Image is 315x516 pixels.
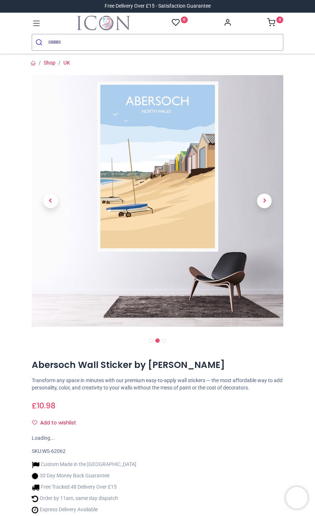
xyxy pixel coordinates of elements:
[63,60,70,66] a: UK
[32,400,55,411] span: £
[257,194,272,208] span: Next
[105,3,211,10] div: Free Delivery Over £15 - Satisfaction Guarantee
[32,75,283,327] img: WS-62062-02
[77,16,130,30] img: Icon Wall Stickers
[44,60,55,66] a: Shop
[43,194,58,208] span: Previous
[32,417,82,429] button: Add to wishlistAdd to wishlist
[32,377,283,391] p: Transform any space in minutes with our premium easy-to-apply wall stickers — the most affordable...
[276,16,283,23] sup: 0
[32,420,37,425] i: Add to wishlist
[267,20,283,26] a: 0
[223,20,232,26] a: Account Info
[32,359,283,371] h1: Abersoch Wall Sticker by [PERSON_NAME]
[77,16,130,30] a: Logo of Icon Wall Stickers
[32,34,48,50] button: Submit
[37,400,55,411] span: 10.98
[32,461,136,469] li: Custom Made in the [GEOGRAPHIC_DATA]
[246,113,284,289] a: Next
[32,448,283,455] div: SKU:
[32,113,70,289] a: Previous
[181,16,188,23] sup: 0
[286,487,308,509] iframe: Brevo live chat
[172,18,188,27] a: 0
[32,435,283,442] div: Loading...
[32,472,136,480] li: 30 Day Money Back Guarantee
[32,484,136,491] li: Free Tracked 48 Delivery Over £15
[42,448,66,454] span: WS-62062
[32,495,136,503] li: Order by 11am, same day dispatch
[32,506,136,514] li: Express Delivery Available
